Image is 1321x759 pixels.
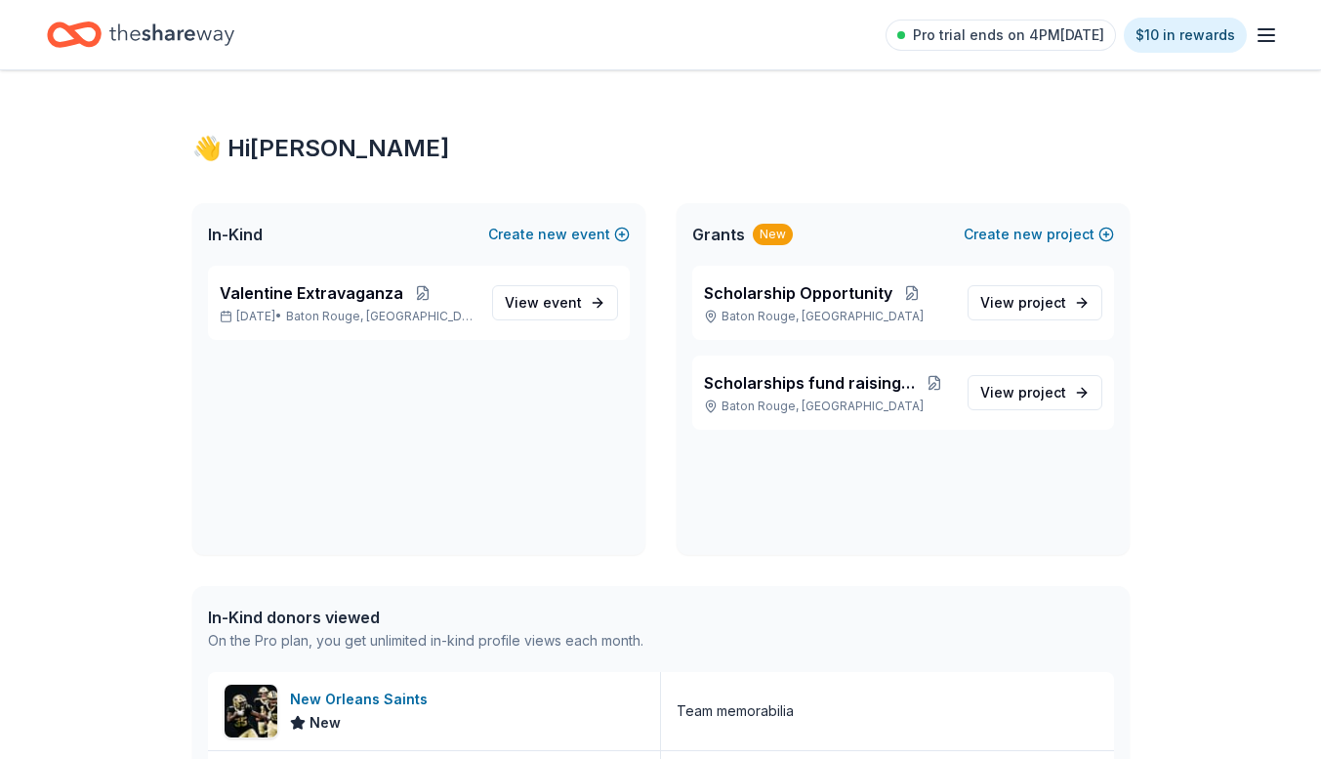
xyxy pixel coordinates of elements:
a: View project [968,285,1102,320]
div: New Orleans Saints [290,688,435,711]
span: Valentine Extravaganza [220,281,403,305]
button: Createnewproject [964,223,1114,246]
span: event [543,294,582,311]
span: Scholarships fund raising event [704,371,918,395]
a: Home [47,12,234,58]
span: Pro trial ends on 4PM[DATE] [913,23,1104,47]
div: On the Pro plan, you get unlimited in-kind profile views each month. [208,629,643,653]
span: View [505,291,582,315]
p: Baton Rouge, [GEOGRAPHIC_DATA] [704,399,952,414]
div: 👋 Hi [PERSON_NAME] [192,133,1130,164]
p: [DATE] • [220,309,476,324]
a: $10 in rewards [1124,18,1247,53]
span: Baton Rouge, [GEOGRAPHIC_DATA] [286,309,476,324]
span: Scholarship Opportunity [704,281,892,305]
div: In-Kind donors viewed [208,606,643,629]
span: New [310,711,341,735]
span: Grants [692,223,745,246]
a: Pro trial ends on 4PM[DATE] [886,20,1116,51]
span: project [1018,384,1066,401]
span: new [538,223,567,246]
span: View [980,291,1066,315]
button: Createnewevent [488,223,630,246]
span: project [1018,294,1066,311]
span: In-Kind [208,223,263,246]
div: Team memorabilia [677,699,794,723]
a: View project [968,375,1102,410]
div: New [753,224,793,245]
a: View event [492,285,618,320]
span: new [1013,223,1043,246]
span: View [980,381,1066,404]
p: Baton Rouge, [GEOGRAPHIC_DATA] [704,309,952,324]
img: Image for New Orleans Saints [225,685,277,738]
